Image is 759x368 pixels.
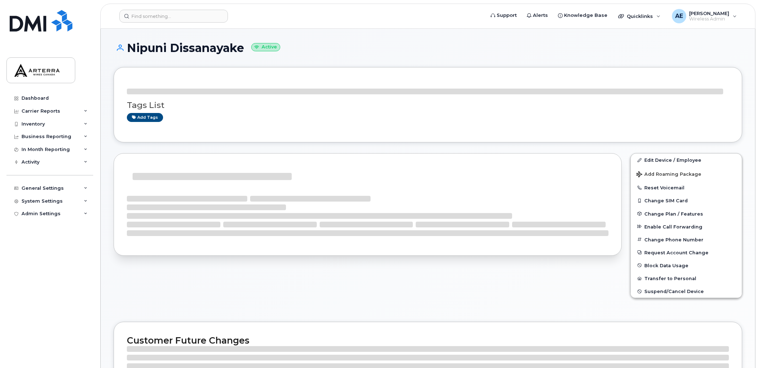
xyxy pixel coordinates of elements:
[631,181,742,194] button: Reset Voicemail
[644,289,704,294] span: Suspend/Cancel Device
[127,113,163,122] a: Add tags
[631,246,742,259] button: Request Account Change
[631,194,742,207] button: Change SIM Card
[631,259,742,272] button: Block Data Usage
[631,233,742,246] button: Change Phone Number
[631,220,742,233] button: Enable Call Forwarding
[631,166,742,181] button: Add Roaming Package
[251,43,280,51] small: Active
[127,101,729,110] h3: Tags List
[631,285,742,298] button: Suspend/Cancel Device
[636,171,701,178] span: Add Roaming Package
[114,42,742,54] h1: Nipuni Dissanayake
[644,211,703,216] span: Change Plan / Features
[127,335,729,346] h2: Customer Future Changes
[631,207,742,220] button: Change Plan / Features
[644,224,702,229] span: Enable Call Forwarding
[631,154,742,166] a: Edit Device / Employee
[631,272,742,285] button: Transfer to Personal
